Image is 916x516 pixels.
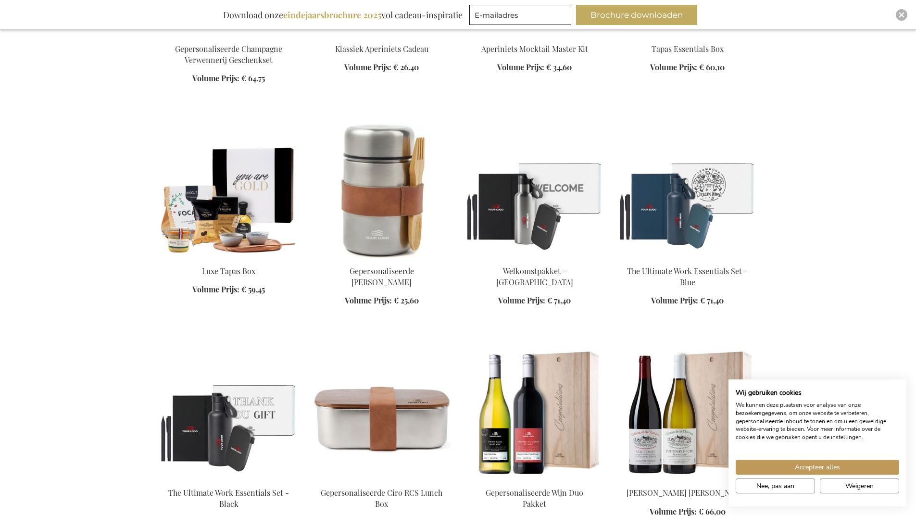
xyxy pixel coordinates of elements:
a: Yves Girardin Santenay Wijnpakket [619,476,756,485]
span: Accepteer alles [795,462,840,472]
a: Tapas Essentials Box [652,44,724,54]
input: E-mailadres [469,5,571,25]
a: Tapas Essential Box [619,32,756,41]
img: Personalised Ciro RCS Lunch Box [313,345,451,479]
button: Brochure downloaden [576,5,697,25]
b: eindejaarsbrochure 2025 [283,9,381,21]
img: Gepersonaliseerde Wijn Duo Pakket [466,345,603,479]
img: Close [899,12,904,18]
span: Volume Prijs: [498,295,545,305]
a: Personalised Ciro RCS Lunch Box [313,476,451,485]
a: Personalised Miles Food Thermos [313,254,451,263]
form: marketing offers and promotions [469,5,574,28]
span: € 26,40 [393,62,419,72]
span: € 71,40 [547,295,571,305]
span: Volume Prijs: [650,62,697,72]
a: Klassiek Aperiniets Cadeau [313,32,451,41]
a: The Ultimate Work Essentials Set - Black [160,476,298,485]
a: Volume Prijs: € 25,60 [345,295,419,306]
button: Alle cookies weigeren [820,478,899,493]
span: Volume Prijs: [345,295,392,305]
h2: Wij gebruiken cookies [736,389,899,397]
a: Luxe Tapas Box [202,266,255,276]
span: € 71,40 [700,295,724,305]
a: Gepersonaliseerde Champagne Verwennerij Geschenkset [160,32,298,41]
p: We kunnen deze plaatsen voor analyse van onze bezoekersgegevens, om onze website te verbeteren, g... [736,401,899,441]
img: Luxury Tapas Box [160,123,298,258]
a: Volume Prijs: € 60,10 [650,62,725,73]
a: Gepersonaliseerde Wijn Duo Pakket [486,488,583,509]
a: Volume Prijs: € 59,45 [192,284,265,295]
a: Gepersonaliseerde Champagne Verwennerij Geschenkset [175,44,282,65]
img: The Ultimate Work Essentials Set - Black [160,345,298,479]
span: Volume Prijs: [651,295,698,305]
a: Welkomstpakket - [GEOGRAPHIC_DATA] [496,266,573,287]
a: Gepersonaliseerde Wijn Duo Pakket [466,476,603,485]
img: Welcome Aboard Gift Box - Black [466,123,603,258]
span: Weigeren [845,481,874,491]
span: Nee, pas aan [756,481,794,491]
a: Aperiniets Mocktail Master Kit [466,32,603,41]
span: Volume Prijs: [497,62,544,72]
a: [PERSON_NAME] [PERSON_NAME] [627,488,749,498]
button: Pas cookie voorkeuren aan [736,478,815,493]
a: The Ultimate Work Essentials Set - Black [168,488,289,509]
a: Volume Prijs: € 71,40 [651,295,724,306]
a: The Ultimate Work Essentials Set - Blue [619,254,756,263]
span: € 59,45 [241,284,265,294]
a: Volume Prijs: € 64,75 [192,73,265,84]
a: Klassiek Aperiniets Cadeau [335,44,428,54]
button: Accepteer alle cookies [736,460,899,475]
a: The Ultimate Work Essentials Set - Blue [627,266,748,287]
img: The Ultimate Work Essentials Set - Blue [619,123,756,258]
span: Volume Prijs: [344,62,391,72]
div: Close [896,9,907,21]
img: Personalised Miles Food Thermos [313,123,451,258]
a: Gepersonaliseerde Ciro RCS Lunch Box [321,488,442,509]
img: Yves Girardin Santenay Wijnpakket [619,345,756,479]
a: Welcome Aboard Gift Box - Black [466,254,603,263]
a: Luxury Tapas Box [160,254,298,263]
div: Download onze vol cadeau-inspiratie [219,5,467,25]
a: Gepersonaliseerde [PERSON_NAME] [350,266,414,287]
span: € 60,10 [699,62,725,72]
a: Volume Prijs: € 71,40 [498,295,571,306]
span: Volume Prijs: [192,284,239,294]
span: Volume Prijs: [192,73,239,83]
a: Aperiniets Mocktail Master Kit [481,44,588,54]
span: € 34,60 [546,62,572,72]
a: Volume Prijs: € 26,40 [344,62,419,73]
span: € 64,75 [241,73,265,83]
a: Volume Prijs: € 34,60 [497,62,572,73]
span: € 25,60 [394,295,419,305]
